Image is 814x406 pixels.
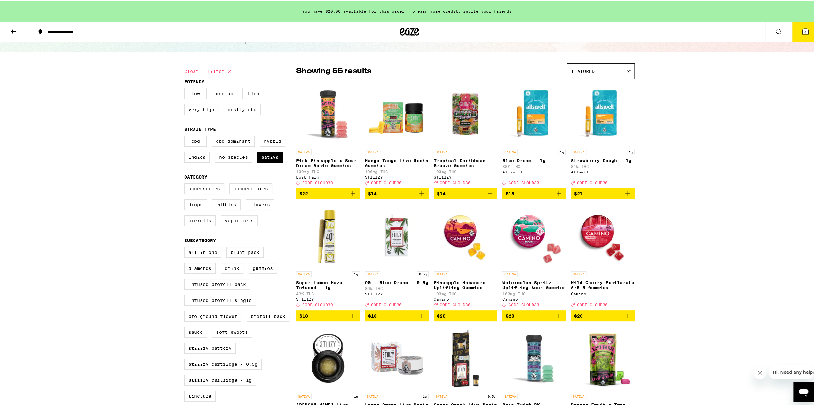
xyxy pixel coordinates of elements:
label: Medium [212,87,237,98]
label: Edibles [212,198,241,209]
p: Wild Cherry Exhilarate 5:5:5 Gummies [571,279,635,289]
p: 1g [627,148,635,154]
img: Allswell - Blue Dream - 1g [502,81,566,145]
p: 100mg THC [434,168,497,172]
p: 1g [352,270,360,276]
img: Camino - Watermelon Spritz Uplifting Sour Gummies [502,203,566,267]
img: Lost Farm - Dragon Fruit x Trop. Cherry Live Rosin Chews [571,325,635,389]
img: STIIIZY - Berry Sundae Live Resin Sauce - 1g [296,325,360,389]
img: STIIIZY - Lemon Creme Live Resin Sauce - 1g [365,325,429,389]
p: 100mg THC [296,168,360,172]
span: CODE CLOUD30 [440,302,470,306]
a: Open page for Wild Cherry Exhilarate 5:5:5 Gummies from Camino [571,203,635,309]
span: $18 [368,312,377,317]
p: SATIVA [502,270,518,276]
span: $20 [505,312,514,317]
label: All-In-One [184,246,221,257]
label: STIIIZY Cartridge - 0.5g [184,357,262,368]
p: 1g [421,392,429,398]
p: SATIVA [296,270,312,276]
label: Vaporizers [221,214,258,225]
span: CODE CLOUD30 [577,302,608,306]
div: Camino [571,290,635,295]
span: $21 [574,190,583,195]
button: Add to bag [571,187,635,198]
p: SATIVA [571,270,586,276]
label: Pre-ground Flower [184,310,241,320]
a: Open page for Mango Tango Live Resin Gummies from STIIIZY [365,81,429,187]
p: 100mg THC [365,168,429,172]
p: 100mg THC [502,290,566,295]
a: Open page for Blue Dream - 1g from Allswell [502,81,566,187]
p: Pineapple Habanero Uplifting Gummies [434,279,497,289]
div: STIIIZY [296,296,360,300]
p: SATIVA [502,392,518,398]
p: 0.5g [486,392,497,398]
button: Add to bag [434,309,497,320]
button: Clear 1 filter [184,62,233,78]
label: Diamonds [184,262,216,272]
p: Strawberry Cough - 1g [571,157,635,162]
p: Showing 56 results [296,65,371,75]
img: Camino - Pineapple Habanero Uplifting Gummies [434,203,497,267]
span: $14 [437,190,446,195]
label: Soft Sweets [212,326,252,336]
img: Camino - Wild Cherry Exhilarate 5:5:5 Gummies [571,203,635,267]
a: Open page for Pineapple Habanero Uplifting Gummies from Camino [434,203,497,309]
label: Infused Preroll Single [184,294,256,304]
a: Open page for Super Lemon Haze Infused - 1g from STIIIZY [296,203,360,309]
span: $20 [574,312,583,317]
label: Mostly CBD [224,103,261,114]
label: Hybrid [260,134,285,145]
img: STIIIZY - Green Crack Live Resin Liquid Diamonds - 0.5g [434,325,497,389]
a: Open page for Pink Pineapple x Sour Dream Rosin Gummies - 100mg from Lost Farm [296,81,360,187]
label: Sauce [184,326,207,336]
legend: Potency [184,78,204,83]
img: STIIIZY - Super Lemon Haze Infused - 1g [296,203,360,267]
label: Drops [184,198,207,209]
div: STIIIZY [365,174,429,178]
p: SATIVA [434,270,449,276]
span: CODE CLOUD30 [371,302,402,306]
div: Camino [502,296,566,300]
p: SATIVA [365,270,380,276]
span: CODE CLOUD30 [577,180,608,184]
span: $20 [437,312,446,317]
p: 84% THC [571,163,635,167]
legend: Subcategory [184,237,216,242]
span: CODE CLOUD30 [440,180,470,184]
button: Add to bag [365,309,429,320]
p: SATIVA [296,392,312,398]
p: 100mg THC [434,290,497,295]
p: 0.5g [417,270,429,276]
p: 86% THC [365,285,429,289]
label: Concentrates [229,182,272,193]
p: SATIVA [365,392,380,398]
a: Open page for OG - Blue Dream - 0.5g from STIIIZY [365,203,429,309]
p: SATIVA [434,392,449,398]
p: SATIVA [434,148,449,154]
label: Gummies [249,262,277,272]
div: Lost Farm [296,174,360,178]
button: Add to bag [502,309,566,320]
img: STIIIZY - OG - Blue Dream - 0.5g [365,203,429,267]
a: Open page for Tropical Caribbean Breeze Gummies from STIIIZY [434,81,497,187]
button: Add to bag [296,309,360,320]
p: SATIVA [571,392,586,398]
span: $18 [299,312,308,317]
iframe: Message from company [769,364,814,378]
label: Flowers [246,198,274,209]
label: High [242,87,265,98]
label: Drink [221,262,243,272]
legend: Category [184,173,207,178]
div: STIIIZY [434,174,497,178]
iframe: Close message [754,365,766,378]
button: Add to bag [502,187,566,198]
label: No Species [215,150,252,161]
label: Very High [184,103,218,114]
span: $22 [299,190,308,195]
span: Hi. Need any help? [4,4,46,10]
label: Low [184,87,207,98]
label: Blunt Pack [226,246,264,257]
p: SATIVA [571,148,586,154]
